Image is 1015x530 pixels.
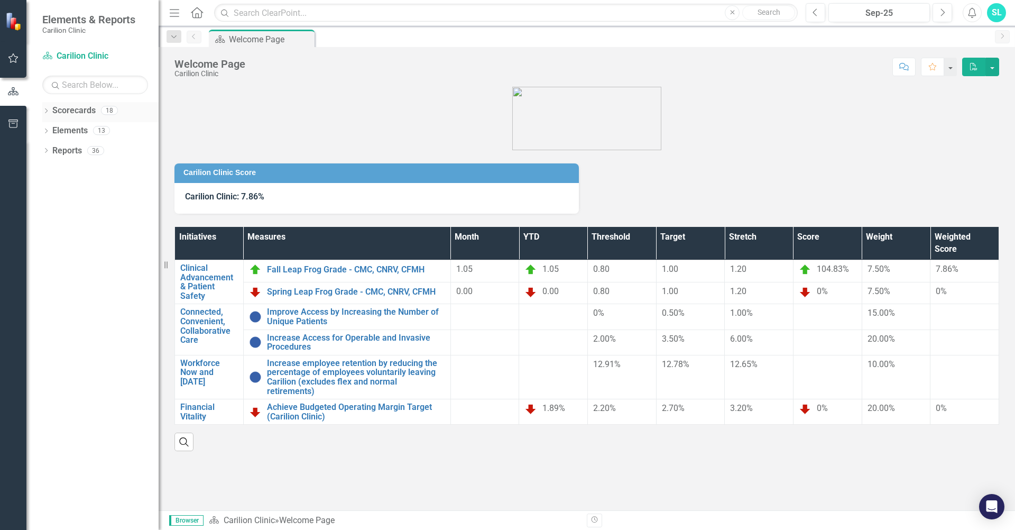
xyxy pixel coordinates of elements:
[87,146,104,155] div: 36
[180,307,238,344] a: Connected, Convenient, Collaborative Care
[868,359,895,369] span: 10.00%
[593,359,621,369] span: 12.91%
[42,13,135,26] span: Elements & Reports
[730,403,753,413] span: 3.20%
[524,263,537,276] img: On Target
[42,50,148,62] a: Carilion Clinic
[662,403,685,413] span: 2.70%
[868,308,895,318] span: 15.00%
[180,403,238,421] a: Financial Vitality
[224,515,275,525] a: Carilion Clinic
[456,264,473,274] span: 1.05
[180,359,238,387] a: Workforce Now and [DATE]
[267,287,445,297] a: Spring Leap Frog Grade - CMC, CNRV, CFMH
[101,106,118,115] div: 18
[799,263,811,276] img: On Target
[817,286,828,296] span: 0%
[758,8,780,16] span: Search
[936,403,947,413] span: 0%
[249,310,262,323] img: No Information
[52,105,96,117] a: Scorecards
[662,286,678,296] span: 1.00
[267,333,445,352] a: Increase Access for Operable and Invasive Procedures
[249,263,262,276] img: On Target
[249,371,262,383] img: No Information
[229,33,312,46] div: Welcome Page
[267,359,445,396] a: Increase employee retention by reducing the percentage of employees voluntarily leaving Carilion ...
[868,264,890,274] span: 7.50%
[52,145,82,157] a: Reports
[183,169,574,177] h3: Carilion Clinic Score
[174,58,245,70] div: Welcome Page
[593,286,610,296] span: 0.80
[730,308,753,318] span: 1.00%
[662,334,685,344] span: 3.50%
[180,263,238,300] a: Clinical Advancement & Patient Safety
[742,5,795,20] button: Search
[542,403,565,413] span: 1.89%
[267,307,445,326] a: Improve Access by Increasing the Number of Unique Patients
[42,76,148,94] input: Search Below...
[593,334,616,344] span: 2.00%
[817,403,828,413] span: 0%
[52,125,88,137] a: Elements
[979,494,1004,519] div: Open Intercom Messenger
[542,264,559,274] span: 1.05
[267,265,445,275] a: Fall Leap Frog Grade - CMC, CNRV, CFMH
[868,334,895,344] span: 20.00%
[936,264,958,274] span: 7.86%
[987,3,1006,22] button: SL
[817,264,849,274] span: 104.83%
[512,87,661,150] img: carilion%20clinic%20logo%202.0.png
[593,403,616,413] span: 2.20%
[249,286,262,298] img: Below Plan
[42,26,135,34] small: Carilion Clinic
[730,359,758,369] span: 12.65%
[730,286,746,296] span: 1.20
[279,515,335,525] div: Welcome Page
[730,334,753,344] span: 6.00%
[214,4,798,22] input: Search ClearPoint...
[5,12,24,31] img: ClearPoint Strategy
[662,308,685,318] span: 0.50%
[209,515,579,527] div: »
[524,403,537,415] img: Below Plan
[169,515,204,526] span: Browser
[542,286,559,296] span: 0.00
[93,126,110,135] div: 13
[868,403,895,413] span: 20.00%
[593,308,604,318] span: 0%
[267,403,445,421] a: Achieve Budgeted Operating Margin Target (Carilion Clinic)
[185,191,264,202] span: Carilion Clinic: 7.86%
[828,3,930,22] button: Sep-25
[174,70,245,78] div: Carilion Clinic
[456,286,473,296] span: 0.00
[249,336,262,349] img: No Information
[832,7,926,20] div: Sep-25
[799,403,811,415] img: Below Plan
[799,286,811,298] img: Below Plan
[730,264,746,274] span: 1.20
[662,359,689,369] span: 12.78%
[593,264,610,274] span: 0.80
[249,406,262,418] img: Below Plan
[662,264,678,274] span: 1.00
[524,286,537,298] img: Below Plan
[936,286,947,296] span: 0%
[868,286,890,296] span: 7.50%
